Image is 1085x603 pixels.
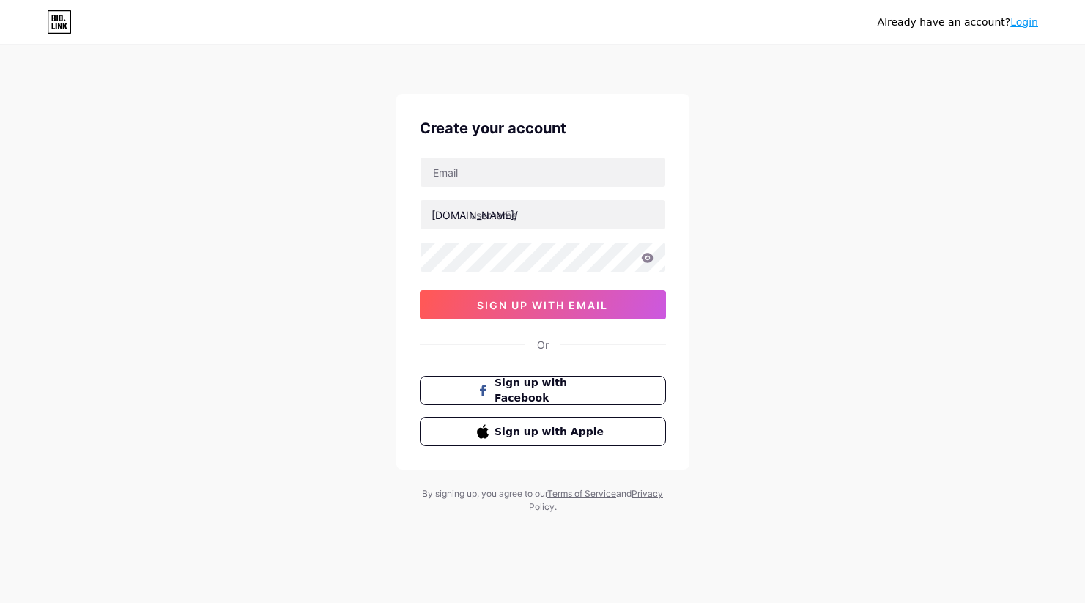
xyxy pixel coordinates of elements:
[477,299,608,311] span: sign up with email
[420,417,666,446] button: Sign up with Apple
[418,487,667,514] div: By signing up, you agree to our and .
[1010,16,1038,28] a: Login
[537,337,549,352] div: Or
[432,207,518,223] div: [DOMAIN_NAME]/
[420,376,666,405] button: Sign up with Facebook
[420,117,666,139] div: Create your account
[495,375,608,406] span: Sign up with Facebook
[420,290,666,319] button: sign up with email
[547,488,616,499] a: Terms of Service
[421,158,665,187] input: Email
[421,200,665,229] input: username
[495,424,608,440] span: Sign up with Apple
[878,15,1038,30] div: Already have an account?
